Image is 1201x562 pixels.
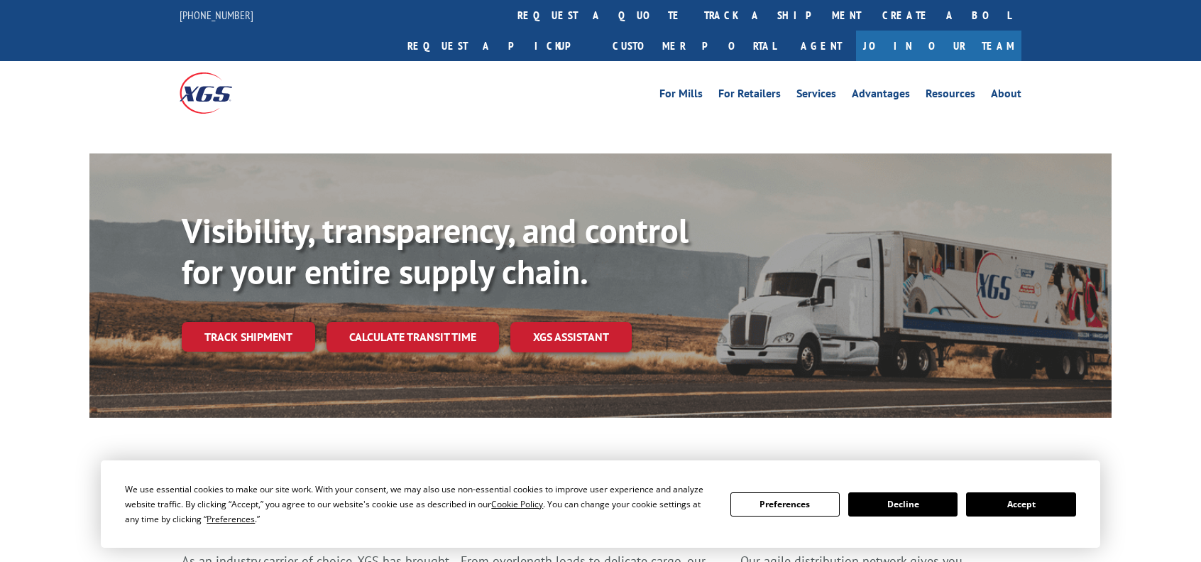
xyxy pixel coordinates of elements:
a: Agent [786,31,856,61]
a: For Mills [659,88,703,104]
button: Decline [848,492,958,517]
a: For Retailers [718,88,781,104]
a: Calculate transit time [327,322,499,352]
button: Accept [966,492,1075,517]
button: Preferences [730,492,840,517]
div: We use essential cookies to make our site work. With your consent, we may also use non-essential ... [125,482,713,526]
a: Customer Portal [602,31,786,61]
span: Cookie Policy [491,498,543,510]
b: Visibility, transparency, and control for your entire supply chain. [182,208,689,293]
a: About [991,88,1021,104]
a: Resources [926,88,975,104]
a: [PHONE_NUMBER] [180,8,253,22]
div: Cookie Consent Prompt [101,460,1100,548]
a: Advantages [852,88,910,104]
a: Join Our Team [856,31,1021,61]
a: XGS ASSISTANT [510,322,632,352]
span: Preferences [207,513,255,525]
a: Request a pickup [397,31,602,61]
a: Services [796,88,836,104]
a: Track shipment [182,322,315,352]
